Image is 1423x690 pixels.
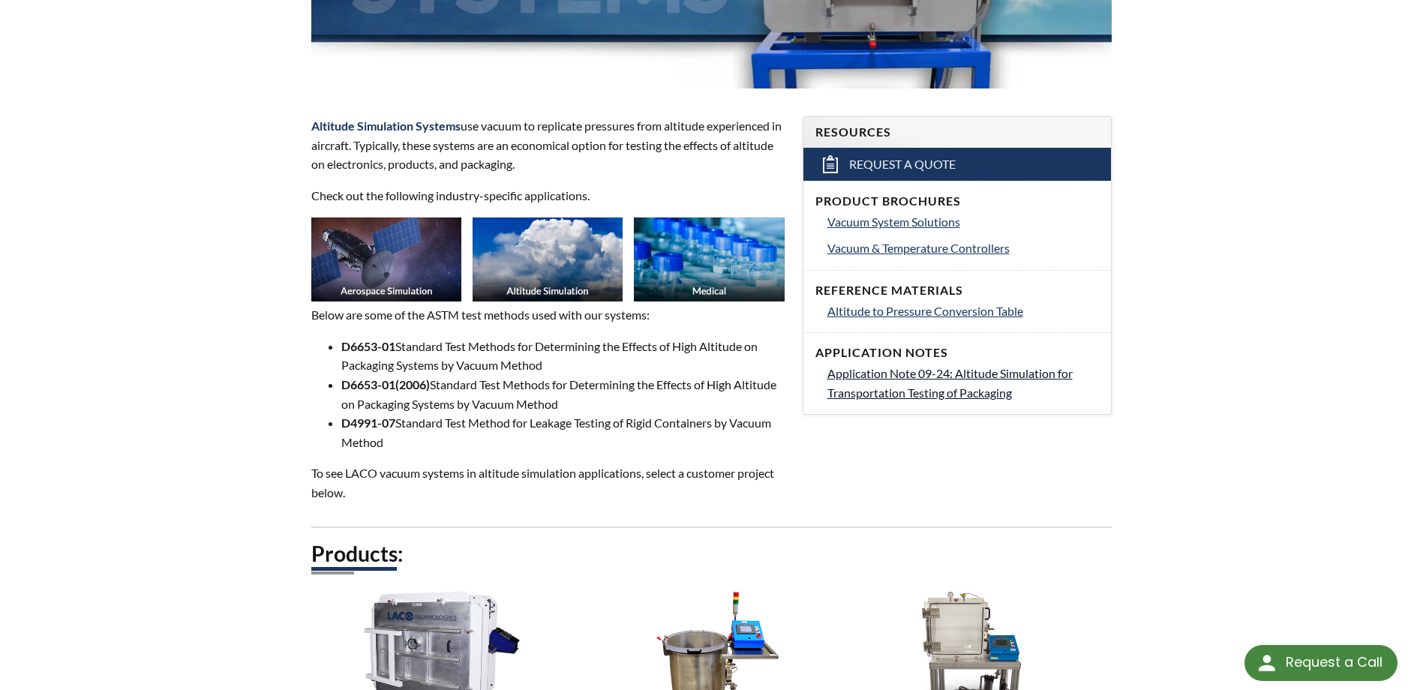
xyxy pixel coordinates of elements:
a: Altitude to Pressure Conversion Table [827,301,1099,321]
span: Request a Quote [849,157,956,172]
span: Altitude to Pressure Conversion Table [827,304,1023,318]
span: Application Note 09-24: Altitude Simulation for Transportation Testing of Packaging [827,366,1073,400]
strong: D6653-01 [341,339,395,353]
h4: Product Brochures [815,193,1099,209]
a: Vacuum System Solutions [827,212,1099,232]
h4: Reference Materials [815,283,1099,298]
h4: Resources [815,124,1099,140]
a: Application Note 09-24: Altitude Simulation for Transportation Testing of Packaging [827,364,1099,402]
p: To see LACO vacuum systems in altitude simulation applications, select a customer project below. [311,463,784,502]
span: Vacuum System Solutions [827,214,960,229]
p: Check out the following industry-specific applications. [311,186,784,205]
div: Request a Call [1286,645,1382,679]
strong: D6653-01(2006) [341,377,430,391]
h4: Application Notes [815,345,1099,361]
span: Vacuum & Temperature Controllers [827,241,1010,255]
img: Industry_Altitude-Sim_Thumb.jpg [473,217,623,301]
img: Industry_Medical_Thumb.jpg [634,217,784,301]
img: Artboard_1_%281%29.jpg [311,217,461,301]
a: Vacuum & Temperature Controllers [827,238,1099,258]
p: Below are some of the ASTM test methods used with our systems: [311,305,784,325]
strong: Altitude Simulation Systems [311,118,461,133]
li: Standard Test Method for Leakage Testing of Rigid Containers by Vacuum Method [341,413,784,451]
p: use vacuum to replicate pressures from altitude experienced in aircraft. Typically, these systems... [311,116,784,174]
li: Standard Test Methods for Determining the Effects of High Altitude on Packaging Systems by Vacuum... [341,375,784,413]
h2: Products: [311,540,1111,568]
img: round button [1255,651,1279,675]
div: Request a Call [1244,645,1397,681]
li: Standard Test Methods for Determining the Effects of High Altitude on Packaging Systems by Vacuum... [341,337,784,375]
strong: D4991-07 [341,415,395,430]
a: Request a Quote [803,148,1111,181]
